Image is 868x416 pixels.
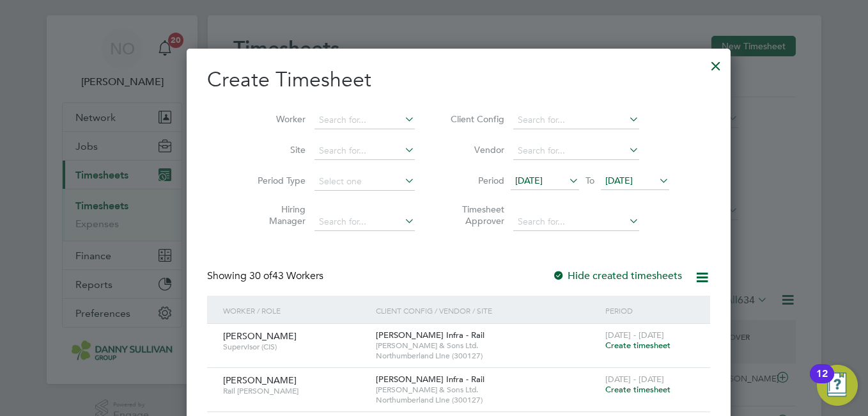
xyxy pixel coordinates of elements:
h2: Create Timesheet [207,67,710,93]
input: Search for... [513,111,639,129]
input: Search for... [513,213,639,231]
div: Worker / Role [220,296,373,325]
span: [PERSON_NAME] Infra - Rail [376,374,484,385]
span: [PERSON_NAME] & Sons Ltd. [376,340,599,351]
label: Client Config [447,113,504,125]
span: [DATE] - [DATE] [605,374,664,385]
input: Search for... [314,142,415,160]
span: [PERSON_NAME] Infra - Rail [376,330,484,340]
label: Hide created timesheets [552,269,682,282]
span: [DATE] [515,175,543,186]
label: Period Type [248,175,306,186]
span: Rail [PERSON_NAME] [223,386,366,396]
span: [DATE] [605,175,633,186]
span: [PERSON_NAME] [223,374,297,386]
span: Supervisor (CIS) [223,342,366,352]
div: 12 [816,374,828,390]
span: 43 Workers [249,269,323,282]
div: Client Config / Vendor / Site [373,296,602,325]
label: Vendor [447,144,504,156]
span: Northumberland Line (300127) [376,351,599,361]
input: Search for... [314,111,415,129]
input: Select one [314,173,415,191]
span: To [582,172,598,189]
label: Period [447,175,504,186]
div: Period [602,296,697,325]
span: Create timesheet [605,340,670,351]
span: [PERSON_NAME] & Sons Ltd. [376,385,599,395]
span: Northumberland Line (300127) [376,395,599,405]
label: Worker [248,113,306,125]
span: 30 of [249,269,272,282]
label: Site [248,144,306,156]
label: Hiring Manager [248,204,306,227]
div: Showing [207,269,326,283]
span: [PERSON_NAME] [223,330,297,342]
span: Create timesheet [605,384,670,395]
input: Search for... [314,213,415,231]
input: Search for... [513,142,639,160]
label: Timesheet Approver [447,204,504,227]
button: Open Resource Center, 12 new notifications [817,365,858,406]
span: [DATE] - [DATE] [605,330,664,340]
